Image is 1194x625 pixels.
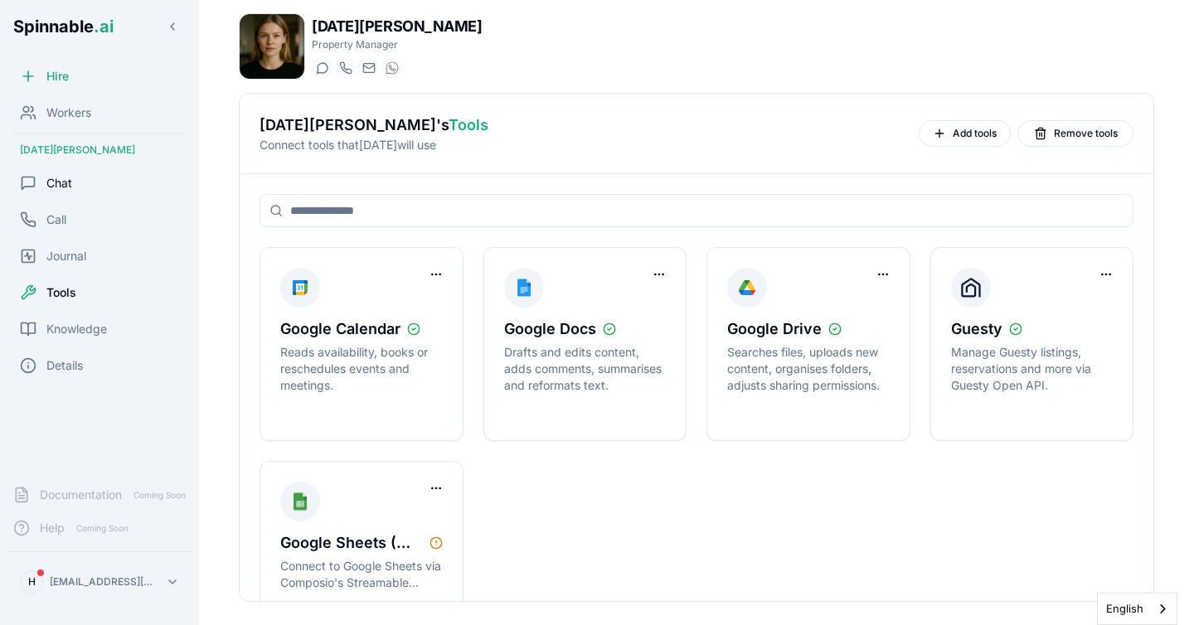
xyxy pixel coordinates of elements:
[951,317,1002,341] span: Guesty
[1097,593,1177,625] aside: Language selected: English
[46,357,83,374] span: Details
[1097,593,1177,625] div: Language
[727,317,822,341] span: Google Drive
[335,58,355,78] button: Start a call with Lucia Perez
[28,575,36,589] span: H
[280,317,400,341] span: Google Calendar
[46,175,72,191] span: Chat
[312,38,482,51] p: Property Manager
[953,127,997,140] span: Add tools
[280,344,443,394] p: Reads availability, books or reschedules events and meetings.
[7,137,192,163] div: [DATE][PERSON_NAME]
[240,14,304,79] img: Lucia Perez
[46,321,107,337] span: Knowledge
[358,58,378,78] button: Send email to lucia.perez@getspinnable.ai
[951,344,1114,394] p: Manage Guesty listings, reservations and more via Guesty Open API.
[1098,594,1177,624] a: English
[280,558,443,591] p: Connect to Google Sheets via Composio's Streamable HTTP MCP server.
[13,17,114,36] span: Spinnable
[312,15,482,38] h1: [DATE][PERSON_NAME]
[129,487,191,503] span: Coming Soon
[260,114,905,137] h2: [DATE][PERSON_NAME] 's
[46,284,76,301] span: Tools
[46,104,91,121] span: Workers
[504,317,596,341] span: Google Docs
[260,137,905,153] p: Connect tools that [DATE] will use
[386,61,399,75] img: WhatsApp
[919,120,1011,147] button: Add tools
[727,344,890,394] p: Searches files, uploads new content, organises folders, adjusts sharing permissions.
[50,575,159,589] p: [EMAIL_ADDRESS][DOMAIN_NAME]
[40,520,65,536] span: Help
[504,344,667,394] p: Drafts and edits content, adds comments, summarises and reformats text.
[514,274,534,301] img: Google Docs icon
[737,274,757,301] img: Google Drive icon
[381,58,401,78] button: WhatsApp
[280,531,423,555] span: Google Sheets (MCP)
[94,17,114,36] span: .ai
[40,487,122,503] span: Documentation
[961,274,981,301] img: Guesty icon
[290,488,310,515] img: Google Sheets (MCP) icon
[1054,127,1118,140] span: Remove tools
[46,211,66,228] span: Call
[13,565,186,598] button: H[EMAIL_ADDRESS][DOMAIN_NAME]
[46,248,86,264] span: Journal
[46,68,69,85] span: Hire
[1017,120,1133,147] button: Remove tools
[290,274,310,301] img: Google Calendar icon
[312,58,332,78] button: Start a chat with Lucia Perez
[71,521,133,536] span: Coming Soon
[449,116,488,133] span: Tools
